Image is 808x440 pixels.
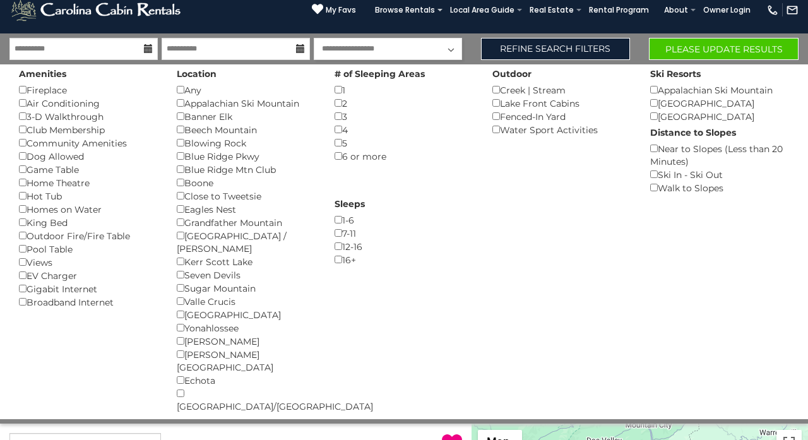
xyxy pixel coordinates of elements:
div: Fenced-In Yard [492,110,631,123]
div: Air Conditioning [19,97,158,110]
img: mail-regular-white.png [786,4,799,16]
div: King Bed [19,216,158,229]
div: [GEOGRAPHIC_DATA] [177,308,316,321]
div: 12-16 [335,240,473,253]
label: Ski Resorts [650,68,701,80]
div: [PERSON_NAME] [177,335,316,348]
div: Club Membership [19,123,158,136]
div: Appalachian Ski Mountain [650,83,789,97]
div: 3-D Walkthrough [19,110,158,123]
span: My Favs [326,4,356,16]
div: EV Charger [19,269,158,282]
div: 1-6 [335,213,473,227]
a: Owner Login [697,1,757,19]
div: Broadband Internet [19,295,158,309]
div: Appalachian Ski Mountain [177,97,316,110]
div: Outdoor Fire/Fire Table [19,229,158,242]
div: Close to Tweetsie [177,189,316,203]
div: Blue Ridge Mtn Club [177,163,316,176]
label: Location [177,68,217,80]
div: Creek | Stream [492,83,631,97]
div: 16+ [335,253,473,266]
div: [GEOGRAPHIC_DATA] [650,110,789,123]
div: Water Sport Activities [492,123,631,136]
label: Sleeps [335,198,365,210]
label: # of Sleeping Areas [335,68,425,80]
label: Outdoor [492,68,532,80]
div: 7-11 [335,227,473,240]
div: Sugar Mountain [177,282,316,295]
a: Local Area Guide [444,1,521,19]
div: Gigabit Internet [19,282,158,295]
div: 4 [335,123,473,136]
div: 5 [335,136,473,150]
div: Any [177,83,316,97]
div: Near to Slopes (Less than 20 Minutes) [650,142,789,168]
div: Valle Crucis [177,295,316,308]
div: Dog Allowed [19,150,158,163]
div: Boone [177,176,316,189]
div: [PERSON_NAME][GEOGRAPHIC_DATA] [177,348,316,374]
a: Rental Program [583,1,655,19]
div: [GEOGRAPHIC_DATA] [650,97,789,110]
div: Homes on Water [19,203,158,216]
button: Please Update Results [649,38,799,60]
div: Game Table [19,163,158,176]
div: Fireplace [19,83,158,97]
div: Lake Front Cabins [492,97,631,110]
a: Browse Rentals [369,1,441,19]
div: [GEOGRAPHIC_DATA]/[GEOGRAPHIC_DATA] [177,387,316,413]
div: Home Theatre [19,176,158,189]
a: Refine Search Filters [481,38,631,60]
div: Banner Elk [177,110,316,123]
a: About [658,1,694,19]
img: phone-regular-white.png [766,4,779,16]
div: Walk to Slopes [650,181,789,194]
div: Yonahlossee [177,321,316,335]
div: Grandfather Mountain [177,216,316,229]
div: Kerr Scott Lake [177,255,316,268]
div: 1 [335,83,473,97]
label: Distance to Slopes [650,126,736,139]
div: Pool Table [19,242,158,256]
label: Amenities [19,68,66,80]
div: 6 or more [335,150,473,163]
a: Real Estate [523,1,580,19]
div: 2 [335,97,473,110]
div: Views [19,256,158,269]
div: Echota [177,374,316,387]
div: Eagles Nest [177,203,316,216]
div: 3 [335,110,473,123]
a: My Favs [312,3,356,16]
div: Beech Mountain [177,123,316,136]
div: Blowing Rock [177,136,316,150]
div: Blue Ridge Pkwy [177,150,316,163]
div: [GEOGRAPHIC_DATA] / [PERSON_NAME] [177,229,316,255]
div: Seven Devils [177,268,316,282]
div: Hot Tub [19,189,158,203]
div: Community Amenities [19,136,158,150]
div: Ski In - Ski Out [650,168,789,181]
